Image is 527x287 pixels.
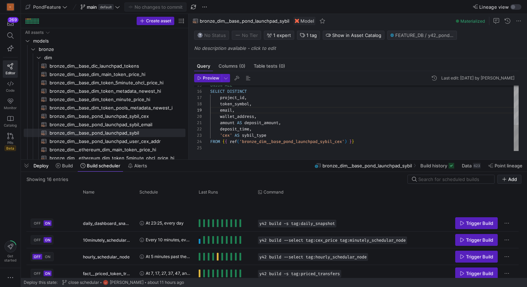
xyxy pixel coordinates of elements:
span: Code [6,88,15,92]
div: 17 [194,95,202,101]
span: Editor [6,71,15,75]
span: (0) [239,64,245,68]
div: 19 [194,107,202,113]
span: Schedule [139,190,158,195]
span: bronze_dim__base_dim_token_metadata_newest_hi​​​​​​​​​​ [49,87,177,95]
span: Monitor [4,106,17,110]
span: y42 build -s tag:priced_transfers [259,271,340,276]
span: bronze_dim__base_pond_launchpad_sybil [200,18,289,24]
div: Press SPACE to select this row. [24,45,185,53]
span: Beta [5,145,16,151]
button: Data623 [459,160,484,172]
div: Press SPACE to select this row. [24,37,185,45]
span: Materialized [460,18,485,24]
span: OFF [34,221,41,225]
span: Catalog [4,123,17,127]
span: OFF [34,255,41,259]
div: Press SPACE to select this row. [26,215,519,232]
span: OFF [34,271,41,275]
span: main [87,4,97,10]
span: bronze_dim__base_pond_launchpad_sybil​​​​​​​​​​ [49,129,177,137]
a: C [3,1,18,13]
span: hourly_schedular_node [83,249,130,265]
span: Query [197,64,210,68]
span: SELECT [210,89,225,94]
span: amount [220,120,235,126]
span: Deploy this state: [24,280,58,285]
button: close schedularLZ[PERSON_NAME]about 11 hours ago [60,278,186,287]
span: No Status [197,32,226,38]
span: Data [462,163,472,168]
img: No status [197,32,203,38]
div: C [7,3,14,10]
span: Get started [4,254,16,262]
div: Press SPACE to select this row. [24,53,185,62]
span: token_symbol [220,101,249,107]
div: Press SPACE to select this row. [24,95,185,104]
button: 269 [3,17,18,29]
a: PRsBeta [3,130,18,154]
span: Add [508,176,517,182]
span: y42 build -s tag:daily_snapshot [259,221,335,226]
span: { [222,139,225,144]
div: 22 [194,126,202,132]
span: At 5 minutes past the hour, every hour, every day [146,248,190,265]
span: Table tests [254,64,285,68]
div: Press SPACE to select this row. [24,145,185,154]
span: , [278,120,281,126]
button: 1 tag [297,31,320,40]
button: Create asset [137,17,174,25]
span: FEATURE_DB / y42_pondfeature_main / BRONZE_DIM__BASE_POND_LAUNCHPAD_SYBIL [395,32,454,38]
span: about 11 hours ago [147,280,184,285]
button: Add [497,175,521,184]
img: undefined [295,19,299,23]
div: Press SPACE to select this row. [26,265,519,282]
a: Code [3,78,18,95]
button: Trigger Build [455,217,498,229]
span: Name [83,190,94,195]
span: , [244,95,247,100]
span: ) [344,139,347,144]
div: 21 [194,120,202,126]
span: bronze_dim__ethereum_dim_main_token_price_hi​​​​​​​​​​ [49,146,177,154]
span: At 23:25, every day [146,215,184,231]
a: bronze_dim__base_dim_token_pools_metadata_newest_i​​​​​​​​​​ [24,104,185,112]
span: Every 10 minutes, every hour, every day [146,232,190,248]
div: Press SPACE to select this row. [24,154,185,162]
div: 23 [194,132,202,138]
span: Lineage view [479,4,509,10]
div: 20 [194,113,202,120]
div: Showing 16 entries [26,176,68,182]
a: bronze_dim__ethereum_dim_token_5minute_ohcl_price_hi​​​​​​​​​​ [24,154,185,162]
span: Build [62,163,73,168]
span: Trigger Build [466,220,493,226]
span: bronze_dim__base_dim_token_pools_metadata_newest_i​​​​​​​​​​ [49,104,177,112]
div: LZ [103,280,108,285]
div: Last edit: [DATE] by [PERSON_NAME] [441,76,514,81]
span: y42 build --select tag:cex_price tag:minutely_schedular_node [259,238,406,243]
span: 1 expert [273,32,291,38]
button: Alerts [125,160,150,172]
span: PondFeature [33,4,61,10]
button: Build history [417,160,457,172]
span: AS [235,133,239,138]
div: Press SPACE to select this row. [24,120,185,129]
button: PondFeature [24,2,69,12]
button: No statusNo Status [194,31,229,40]
div: Press SPACE to select this row. [24,87,185,95]
span: Create asset [146,18,171,23]
button: Build [53,160,76,172]
div: Press SPACE to select this row. [24,112,185,120]
span: Point lineage [495,163,522,168]
span: wallet_address [220,114,254,119]
span: Build scheduler [87,163,120,168]
div: Press SPACE to select this row. [24,62,185,70]
span: bronze_dim__base_pond_launchpad_sybil [322,163,412,168]
a: bronze_dim__ethereum_dim_main_token_price_hi​​​​​​​​​​ [24,145,185,154]
span: bronze_dim__ethereum_dim_token_5minute_ohcl_price_hi​​​​​​​​​​ [49,154,177,162]
a: bronze_dim__base_dim_token_metadata_newest_hi​​​​​​​​​​ [24,87,185,95]
span: ON [45,238,50,242]
span: deposit_amount [244,120,278,126]
span: Deploy [33,163,48,168]
span: 1 tag [306,32,317,38]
